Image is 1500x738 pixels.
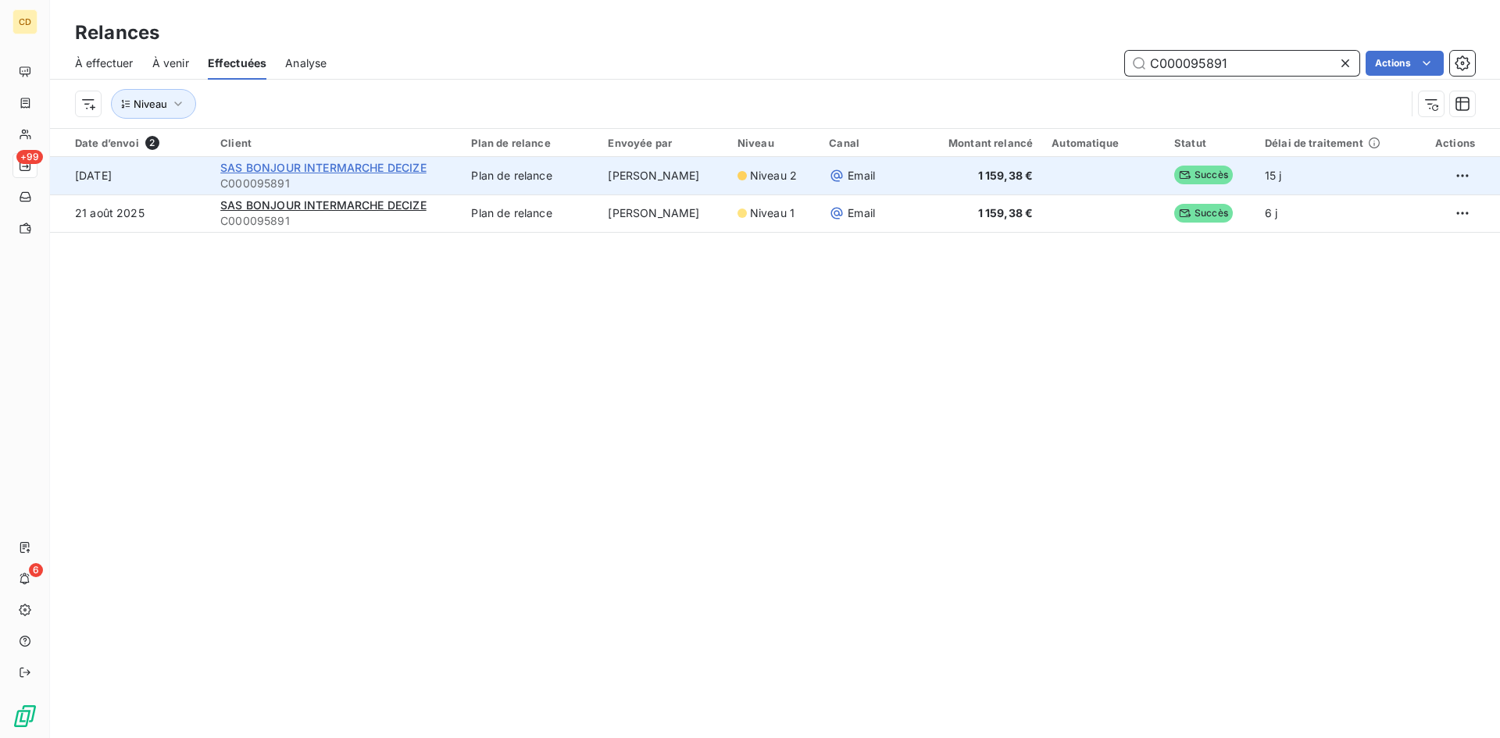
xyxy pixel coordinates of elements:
div: Canal [829,137,890,149]
span: Succès [1174,204,1233,223]
td: [DATE] [50,157,211,194]
div: Date d’envoi [75,136,202,150]
span: Niveau [134,98,167,110]
div: CD [12,9,37,34]
span: Effectuées [208,55,267,71]
td: [PERSON_NAME] [598,194,727,232]
div: Plan de relance [471,137,589,149]
span: +99 [16,150,43,164]
span: 1 159,38 € [978,206,1034,219]
div: Actions [1422,137,1475,149]
div: Niveau [737,137,811,149]
span: 6 [29,563,43,577]
span: Client [220,137,252,149]
span: Analyse [285,55,327,71]
span: Email [848,168,875,184]
button: Niveau [111,89,196,119]
span: 1 159,38 € [978,169,1034,182]
div: Automatique [1052,137,1155,149]
span: Niveau 2 [750,168,797,184]
h3: Relances [75,19,159,47]
iframe: Intercom live chat [1447,685,1484,722]
span: SAS BONJOUR INTERMARCHE DECIZE [220,161,427,174]
td: Plan de relance [462,157,598,194]
td: 6 j [1255,194,1413,232]
span: À effectuer [75,55,134,71]
span: 2 [145,136,159,150]
span: À venir [152,55,189,71]
td: 15 j [1255,157,1413,194]
div: Statut [1174,137,1246,149]
span: Niveau 1 [750,205,795,221]
td: 21 août 2025 [50,194,211,232]
td: Plan de relance [462,194,598,232]
span: C000095891 [220,213,452,229]
td: [PERSON_NAME] [598,157,727,194]
button: Actions [1366,51,1444,76]
input: Rechercher [1125,51,1359,76]
img: Logo LeanPay [12,704,37,729]
span: Email [848,205,875,221]
span: C000095891 [220,176,452,191]
div: Envoyée par [608,137,718,149]
span: SAS BONJOUR INTERMARCHE DECIZE [220,198,427,212]
div: Montant relancé [909,137,1033,149]
span: Délai de traitement [1265,137,1363,149]
span: Succès [1174,166,1233,184]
